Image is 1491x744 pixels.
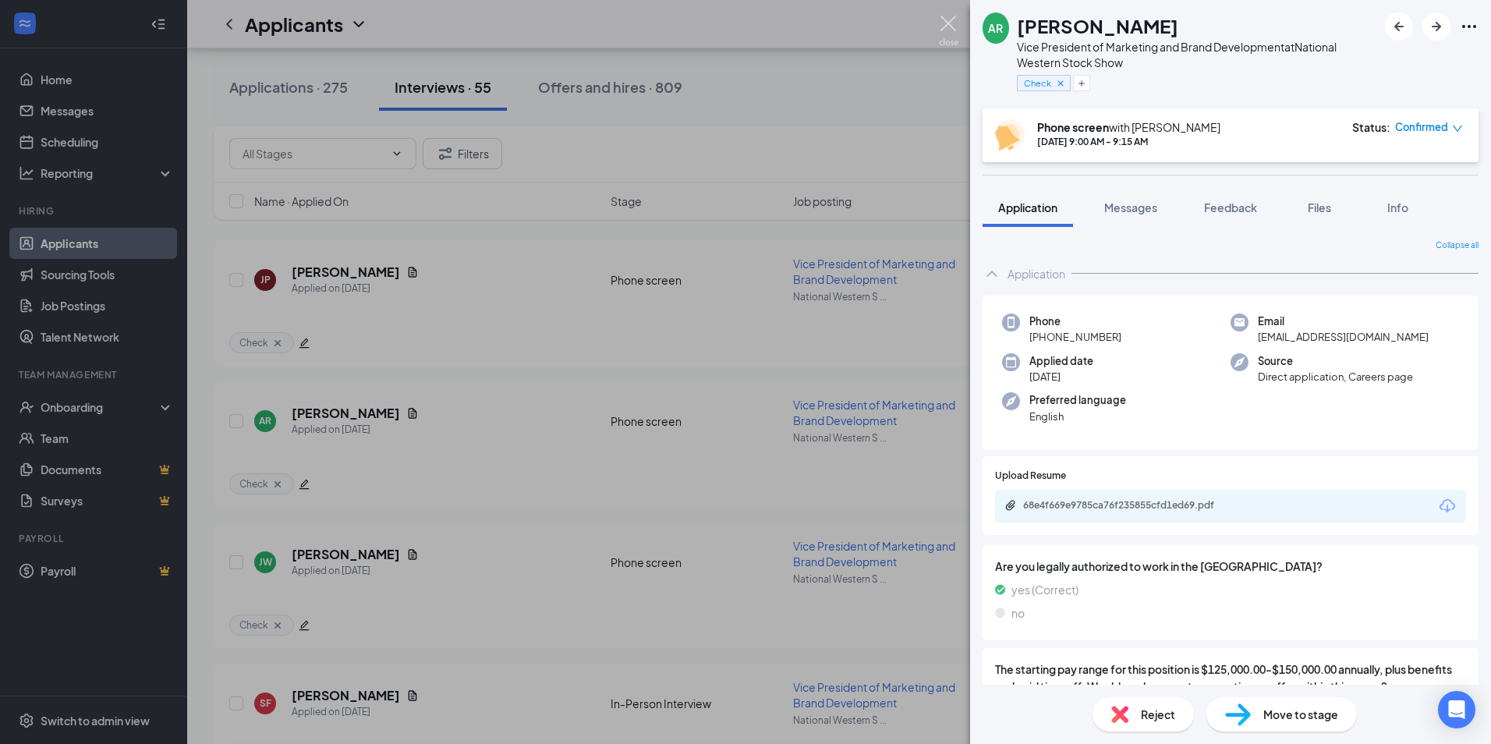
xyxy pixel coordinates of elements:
div: Open Intercom Messenger [1438,691,1475,728]
span: The starting pay range for this position is $125,000.00-$150,000.00 annually, plus benefits and p... [995,661,1466,695]
span: Source [1258,353,1413,369]
span: English [1029,409,1126,424]
div: Vice President of Marketing and Brand Development at National Western Stock Show [1017,39,1377,70]
span: [PHONE_NUMBER] [1029,329,1121,345]
span: Info [1387,200,1408,214]
span: yes (Correct) [1011,581,1078,598]
span: Preferred language [1029,392,1126,408]
svg: Plus [1077,79,1086,88]
button: Plus [1073,75,1090,91]
b: Phone screen [1037,120,1109,134]
h1: [PERSON_NAME] [1017,12,1178,39]
span: Are you legally authorized to work in the [GEOGRAPHIC_DATA]? [995,558,1466,575]
span: Application [998,200,1057,214]
svg: ArrowLeftNew [1390,17,1408,36]
svg: Paperclip [1004,499,1017,512]
span: Move to stage [1263,706,1338,723]
div: [DATE] 9:00 AM - 9:15 AM [1037,135,1220,148]
span: Direct application, Careers page [1258,369,1413,384]
div: 68e4f669e9785ca76f235855cfd1ed69.pdf [1023,499,1241,512]
svg: Cross [1055,78,1066,89]
div: Status : [1352,119,1390,135]
div: AR [988,20,1003,36]
svg: ArrowRight [1427,17,1446,36]
span: Email [1258,314,1429,329]
svg: ChevronUp [983,264,1001,283]
button: ArrowRight [1422,12,1450,41]
span: Files [1308,200,1331,214]
span: Phone [1029,314,1121,329]
button: ArrowLeftNew [1385,12,1413,41]
span: no [1011,604,1025,622]
span: Confirmed [1395,119,1448,135]
span: Applied date [1029,353,1093,369]
span: [DATE] [1029,369,1093,384]
span: Reject [1141,706,1175,723]
span: Collapse all [1436,239,1479,252]
svg: Download [1438,497,1457,515]
span: Feedback [1204,200,1257,214]
span: Check [1024,76,1051,90]
span: Upload Resume [995,469,1066,484]
div: Application [1008,266,1065,282]
a: Paperclip68e4f669e9785ca76f235855cfd1ed69.pdf [1004,499,1257,514]
svg: Ellipses [1460,17,1479,36]
span: [EMAIL_ADDRESS][DOMAIN_NAME] [1258,329,1429,345]
span: down [1452,123,1463,134]
span: Messages [1104,200,1157,214]
div: with [PERSON_NAME] [1037,119,1220,135]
